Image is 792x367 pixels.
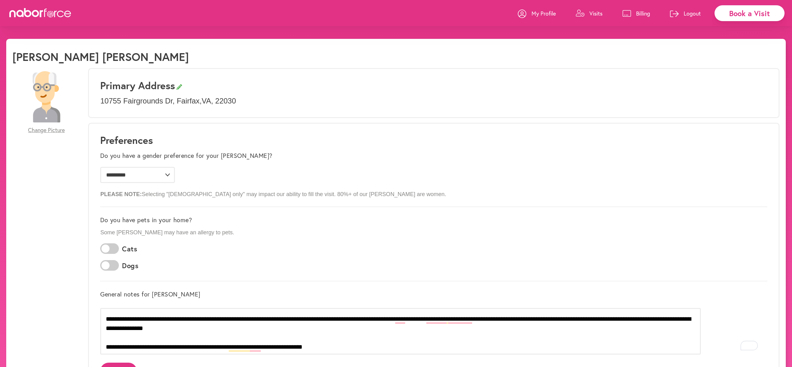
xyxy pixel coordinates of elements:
p: Selecting "[DEMOGRAPHIC_DATA] only" may impact our ability to fill the visit. 80%+ of our [PERSON... [100,186,767,198]
div: Book a Visit [715,5,785,21]
label: Cats [122,245,137,253]
label: Do you have a gender preference for your [PERSON_NAME]? [100,152,273,159]
h1: [PERSON_NAME] [PERSON_NAME] [12,50,189,63]
a: Billing [622,4,650,23]
span: Change Picture [28,127,65,134]
textarea: To enrich screen reader interactions, please activate Accessibility in Grammarly extension settings [100,308,701,355]
a: Logout [670,4,701,23]
a: Visits [576,4,602,23]
label: General notes for [PERSON_NAME] [100,291,200,298]
a: My Profile [518,4,556,23]
p: 10755 Fairgrounds Dr , Fairfax , VA , 22030 [100,97,767,106]
h3: Primary Address [100,80,767,91]
b: PLEASE NOTE: [100,191,142,197]
label: Do you have pets in your home? [100,216,192,224]
p: Visits [589,10,602,17]
p: Logout [684,10,701,17]
p: My Profile [532,10,556,17]
img: 28479a6084c73c1d882b58007db4b51f.png [21,71,72,122]
p: Some [PERSON_NAME] may have an allergy to pets. [100,229,767,236]
p: Billing [636,10,650,17]
label: Dogs [122,262,138,270]
h1: Preferences [100,134,767,146]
